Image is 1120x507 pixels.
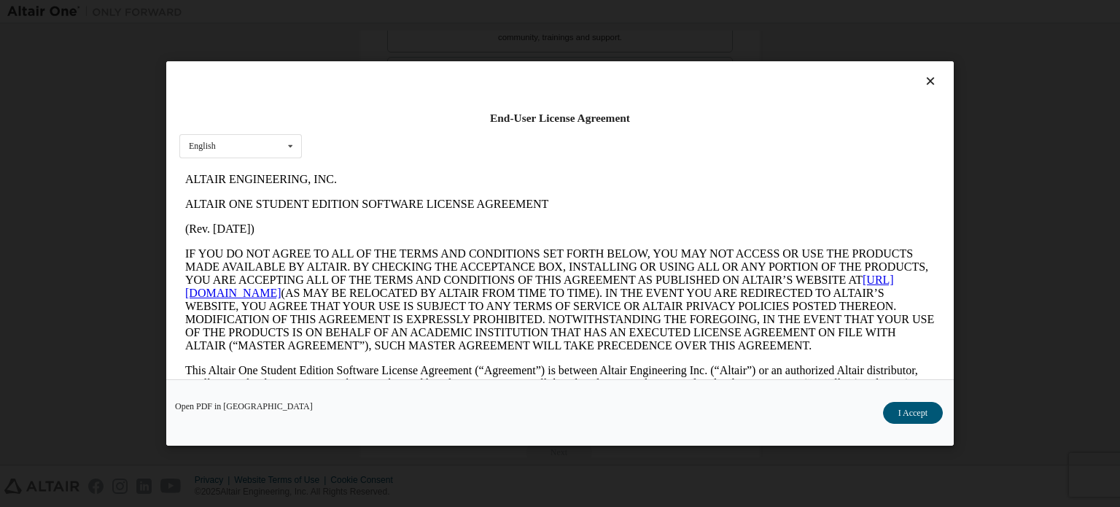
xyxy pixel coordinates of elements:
[6,107,715,132] a: [URL][DOMAIN_NAME]
[179,111,941,125] div: End-User License Agreement
[6,31,755,44] p: ALTAIR ONE STUDENT EDITION SOFTWARE LICENSE AGREEMENT
[6,55,755,69] p: (Rev. [DATE])
[175,402,313,411] a: Open PDF in [GEOGRAPHIC_DATA]
[883,402,943,424] button: I Accept
[6,197,755,249] p: This Altair One Student Edition Software License Agreement (“Agreement”) is between Altair Engine...
[6,6,755,19] p: ALTAIR ENGINEERING, INC.
[189,142,216,150] div: English
[6,80,755,185] p: IF YOU DO NOT AGREE TO ALL OF THE TERMS AND CONDITIONS SET FORTH BELOW, YOU MAY NOT ACCESS OR USE...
